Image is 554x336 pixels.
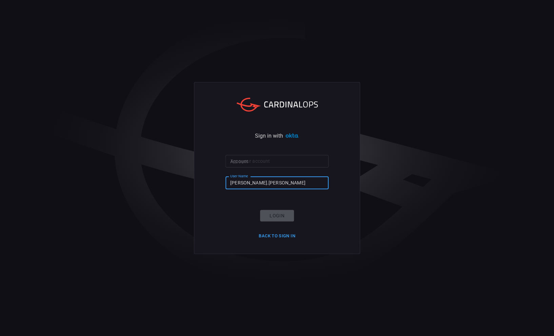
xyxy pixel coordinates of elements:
input: Type your user name [225,177,329,189]
span: Sign in with [255,133,283,139]
img: Ad5vKXme8s1CQAAAABJRU5ErkJggg== [284,133,299,138]
input: Type your account [225,155,329,167]
button: Back to Sign in [255,231,299,241]
label: User Name [230,174,248,179]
